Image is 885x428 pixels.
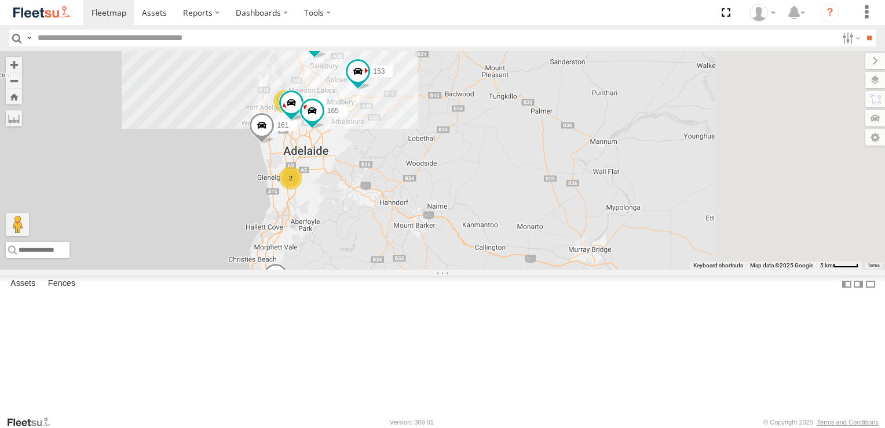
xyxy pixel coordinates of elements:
button: Zoom Home [6,89,22,104]
span: 161 [277,121,288,129]
span: 5 km [820,262,833,269]
span: 165 [327,107,339,115]
i: ? [821,3,839,22]
div: Version: 309.01 [390,419,434,426]
label: Search Query [24,30,34,46]
label: Dock Summary Table to the Left [841,275,853,292]
div: 2 [279,166,302,190]
span: Map data ©2025 Google [750,262,813,269]
label: Measure [6,110,22,126]
label: Assets [5,276,41,292]
div: Arb Quin [746,4,780,21]
button: Zoom in [6,57,22,72]
span: 153 [373,67,385,75]
button: Keyboard shortcuts [693,262,743,270]
a: Visit our Website [6,416,60,428]
button: Map Scale: 5 km per 40 pixels [817,262,862,270]
button: Drag Pegman onto the map to open Street View [6,213,29,236]
label: Dock Summary Table to the Right [853,275,864,292]
div: © Copyright 2025 - [763,419,879,426]
label: Fences [42,276,81,292]
a: Terms and Conditions [817,419,879,426]
a: Terms (opens in new tab) [868,263,880,267]
label: Search Filter Options [838,30,862,46]
label: Hide Summary Table [865,275,876,292]
button: Zoom out [6,72,22,89]
img: fleetsu-logo-horizontal.svg [12,5,72,20]
label: Map Settings [865,129,885,146]
div: 7 [273,90,297,113]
